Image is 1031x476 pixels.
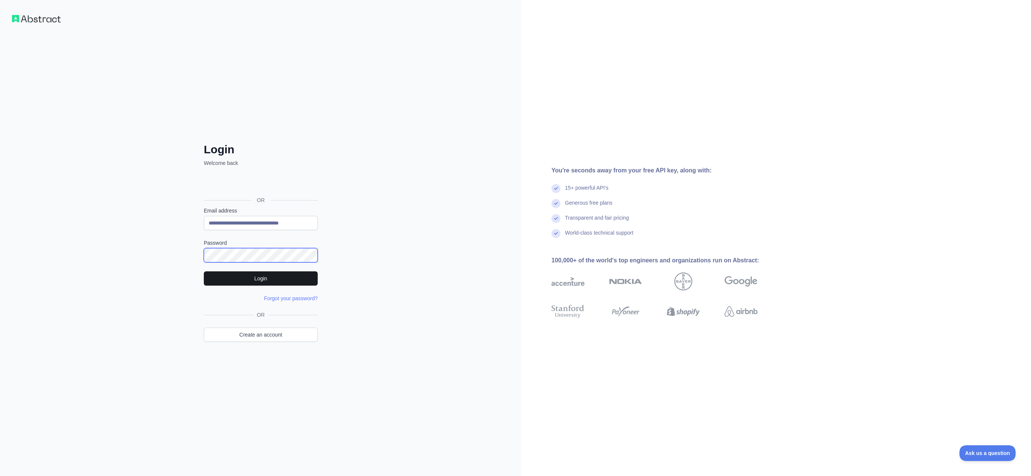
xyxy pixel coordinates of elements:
[204,143,318,156] h2: Login
[551,303,584,320] img: stanford university
[725,272,758,290] img: google
[609,272,642,290] img: nokia
[204,159,318,167] p: Welcome back
[959,445,1016,461] iframe: Help Scout Beacon - Open
[204,328,318,342] a: Create an account
[667,303,700,320] img: shopify
[551,214,560,223] img: check mark
[204,239,318,247] label: Password
[725,303,758,320] img: airbnb
[204,271,318,286] button: Login
[609,303,642,320] img: payoneer
[254,311,268,319] span: OR
[551,166,781,175] div: You're seconds away from your free API key, along with:
[551,184,560,193] img: check mark
[200,175,320,192] iframe: Schaltfläche „Über Google anmelden“
[204,207,318,214] label: Email address
[551,272,584,290] img: accenture
[565,199,613,214] div: Generous free plans
[565,184,608,199] div: 15+ powerful API's
[551,256,781,265] div: 100,000+ of the world's top engineers and organizations run on Abstract:
[565,214,629,229] div: Transparent and fair pricing
[674,272,692,290] img: bayer
[264,295,318,301] a: Forgot your password?
[551,229,560,238] img: check mark
[551,199,560,208] img: check mark
[565,229,634,244] div: World-class technical support
[251,196,271,204] span: OR
[12,15,61,22] img: Workflow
